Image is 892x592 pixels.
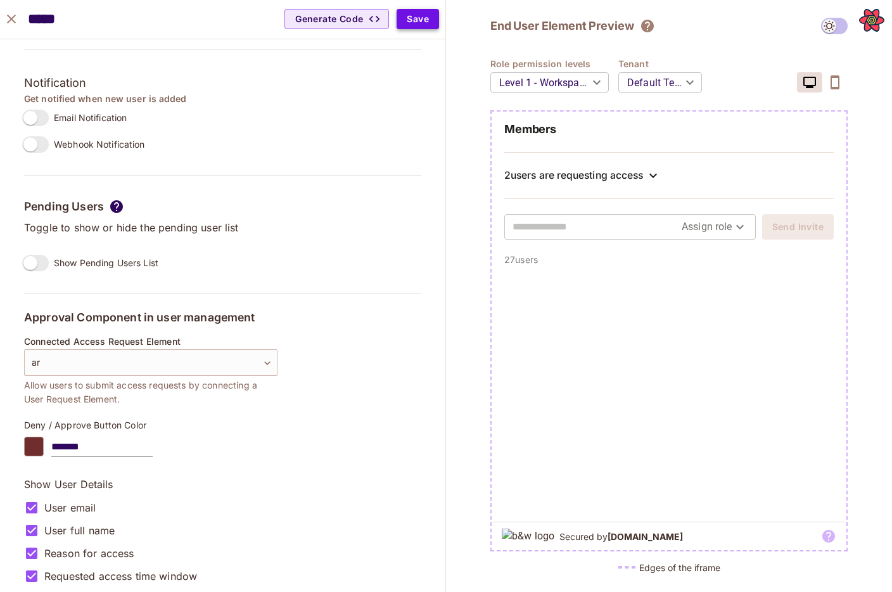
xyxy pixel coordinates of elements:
svg: The element will only show tenant specific content. No user information will be visible across te... [640,18,655,34]
h5: Pending Users [24,200,104,213]
span: Show Pending Users List [54,257,158,269]
h4: Role permission levels [490,58,618,70]
div: Default Tenant [618,65,702,100]
h3: Notification [24,74,421,93]
p: 27 users [504,254,834,266]
h2: Members [504,122,834,137]
div: Level 1 - Workspace Owner [490,65,609,100]
p: User full name [44,524,115,537]
h2: End User Element Preview [490,18,634,34]
b: [DOMAIN_NAME] [608,531,683,542]
button: Send Invite [762,214,834,240]
h4: Tenant [618,58,711,70]
div: 2 users are requesting access [504,169,643,182]
button: Save [397,9,439,29]
p: Reason for access [44,546,134,560]
h5: Secured by [559,531,683,543]
h4: Get notified when new user is added [24,93,421,105]
button: Generate Code [284,9,389,29]
div: Assign role [682,217,748,237]
div: ar [24,349,277,376]
span: Connected Access Request Element [24,337,181,347]
p: Show User Details [24,477,277,491]
h5: Approval Component in user management [24,311,421,324]
p: Deny / Approve Button Color [24,420,277,430]
p: Requested access time window [44,569,197,583]
p: User email [44,501,96,515]
button: Open React Query Devtools [859,8,884,33]
p: Toggle to show or hide the pending user list [24,221,421,235]
span: Allow users to submit access requests by connecting a User Request Element. [24,378,277,406]
span: Webhook Notification [54,138,145,150]
img: b&w logo [502,529,554,544]
h5: Edges of the iframe [639,562,720,574]
span: Email Notification [54,112,127,124]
